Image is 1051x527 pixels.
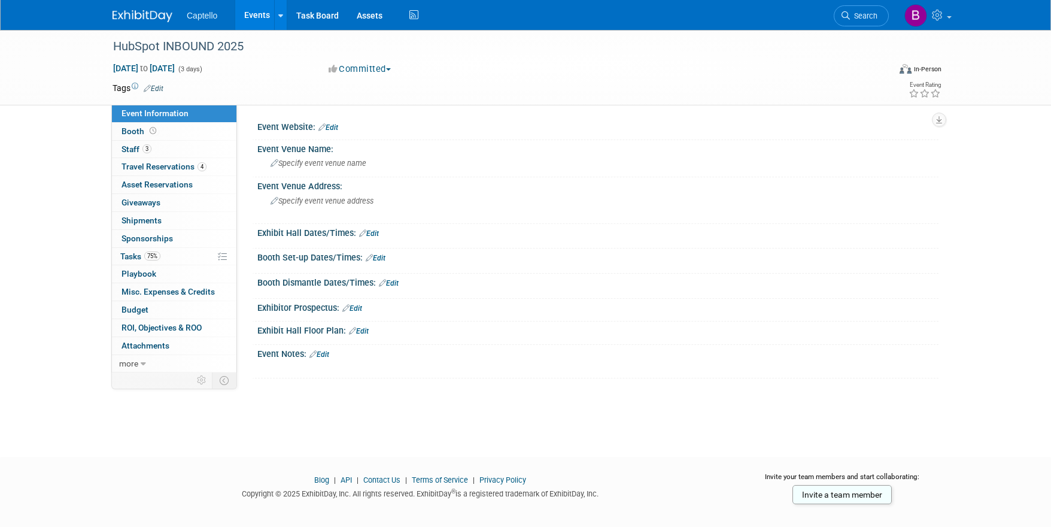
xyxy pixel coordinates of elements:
a: Shipments [112,212,236,229]
a: ROI, Objectives & ROO [112,319,236,337]
div: Event Rating [909,82,941,88]
span: Staff [121,144,151,154]
span: Travel Reservations [121,162,206,171]
div: Copyright © 2025 ExhibitDay, Inc. All rights reserved. ExhibitDay is a registered trademark of Ex... [113,486,728,499]
span: 75% [144,252,160,261]
sup: ® [451,488,455,495]
a: Edit [366,254,385,262]
img: Format-Inperson.png [900,64,912,74]
div: Event Notes: [257,345,938,361]
span: Specify event venue name [271,159,366,168]
a: Edit [379,279,399,287]
span: Shipments [121,216,162,225]
a: Budget [112,301,236,319]
a: Travel Reservations4 [112,158,236,175]
div: Event Website: [257,118,938,134]
a: Sponsorships [112,230,236,247]
span: Specify event venue address [271,196,373,205]
button: Committed [324,63,396,75]
span: Captello [187,11,217,20]
a: Edit [359,229,379,238]
span: Giveaways [121,198,160,207]
span: | [354,475,362,484]
a: Attachments [112,337,236,355]
div: Exhibit Hall Floor Plan: [257,322,938,337]
span: 4 [198,162,206,171]
span: Event Information [121,108,189,118]
a: Edit [318,123,338,132]
span: to [138,63,150,73]
span: Tasks [120,252,160,261]
td: Personalize Event Tab Strip [192,372,212,388]
span: Search [850,11,877,20]
div: In-Person [913,65,941,74]
div: Invite your team members and start collaborating: [746,472,939,490]
span: more [119,359,138,368]
td: Toggle Event Tabs [212,372,237,388]
div: HubSpot INBOUND 2025 [109,36,871,57]
span: | [470,475,478,484]
div: Event Format [818,62,941,80]
span: ROI, Objectives & ROO [121,323,202,332]
a: Contact Us [363,475,400,484]
div: Booth Dismantle Dates/Times: [257,274,938,289]
td: Tags [113,82,163,94]
img: ExhibitDay [113,10,172,22]
div: Exhibitor Prospectus: [257,299,938,314]
span: | [331,475,339,484]
a: Misc. Expenses & Credits [112,283,236,301]
span: 3 [142,144,151,153]
a: Giveaways [112,194,236,211]
a: API [341,475,352,484]
span: (3 days) [177,65,202,73]
a: Booth [112,123,236,140]
div: Exhibit Hall Dates/Times: [257,224,938,240]
a: Edit [349,327,369,335]
div: Event Venue Address: [257,177,938,192]
a: Privacy Policy [479,475,526,484]
a: Playbook [112,265,236,283]
span: Attachments [121,341,169,350]
span: Playbook [121,269,156,278]
a: Edit [342,304,362,313]
span: Budget [121,305,148,314]
a: more [112,355,236,372]
span: Sponsorships [121,234,173,243]
a: Edit [144,84,163,93]
a: Tasks75% [112,248,236,265]
a: Invite a team member [792,485,892,504]
a: Search [834,5,889,26]
a: Asset Reservations [112,176,236,193]
a: Terms of Service [412,475,468,484]
a: Staff3 [112,141,236,158]
span: Asset Reservations [121,180,193,189]
span: Misc. Expenses & Credits [121,287,215,296]
a: Event Information [112,105,236,122]
span: | [402,475,410,484]
a: Blog [314,475,329,484]
span: [DATE] [DATE] [113,63,175,74]
a: Edit [309,350,329,359]
div: Booth Set-up Dates/Times: [257,249,938,264]
span: Booth not reserved yet [147,126,159,135]
div: Event Venue Name: [257,140,938,155]
span: Booth [121,126,159,136]
img: Brad Froese [904,4,927,27]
